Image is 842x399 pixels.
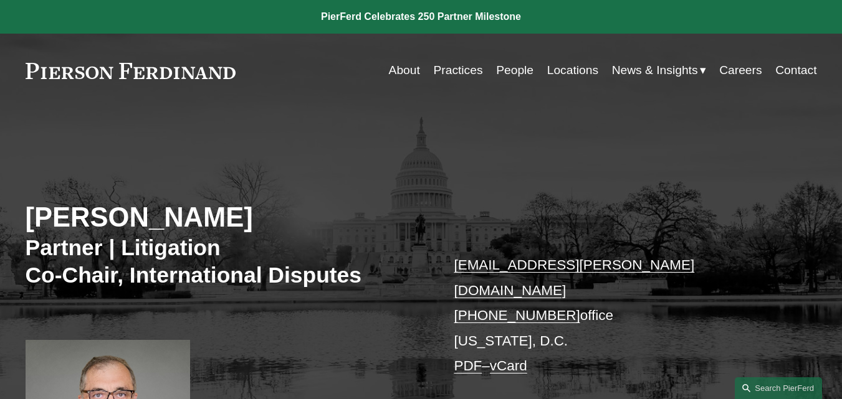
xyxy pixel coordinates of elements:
[612,59,706,82] a: folder dropdown
[496,59,533,82] a: People
[490,358,527,373] a: vCard
[389,59,420,82] a: About
[735,377,822,399] a: Search this site
[612,60,698,82] span: News & Insights
[433,59,482,82] a: Practices
[26,235,421,289] h3: Partner | Litigation Co-Chair, International Disputes
[454,358,482,373] a: PDF
[454,253,783,378] p: office [US_STATE], D.C. –
[454,307,580,323] a: [PHONE_NUMBER]
[547,59,598,82] a: Locations
[775,59,816,82] a: Contact
[454,257,694,298] a: [EMAIL_ADDRESS][PERSON_NAME][DOMAIN_NAME]
[26,201,421,234] h2: [PERSON_NAME]
[719,59,762,82] a: Careers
